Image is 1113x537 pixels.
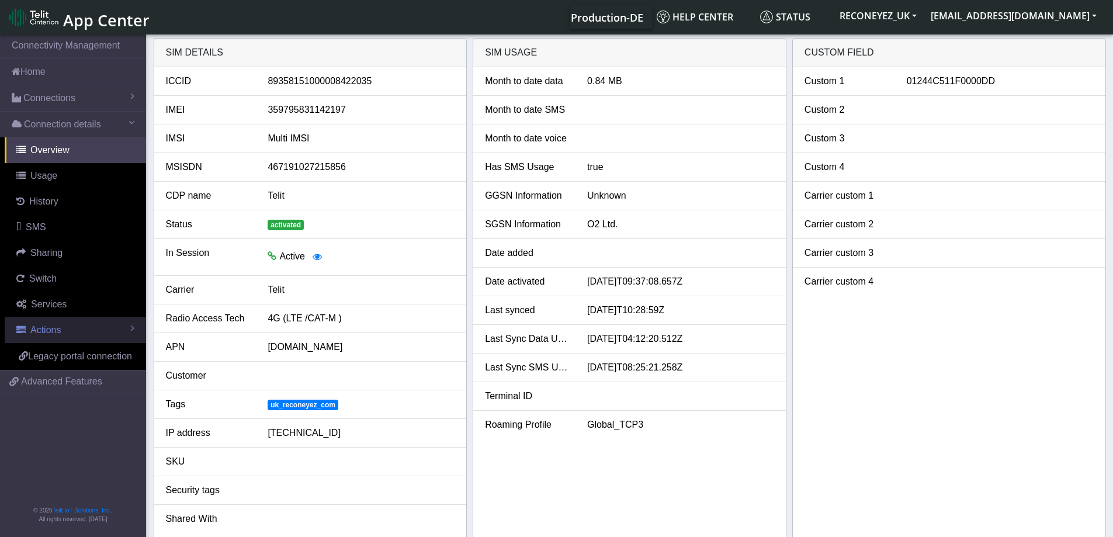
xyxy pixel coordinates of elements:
[755,5,833,29] a: Status
[796,160,898,174] div: Custom 4
[259,131,463,145] div: Multi IMSI
[157,483,259,497] div: Security tags
[796,246,898,260] div: Carrier custom 3
[796,217,898,231] div: Carrier custom 2
[760,11,773,23] img: status.svg
[571,11,643,25] span: Production-DE
[578,275,783,289] div: [DATE]T09:37:08.657Z
[578,418,783,432] div: Global_TCP3
[5,292,146,317] a: Services
[259,340,463,354] div: [DOMAIN_NAME]
[157,340,259,354] div: APN
[5,317,146,343] a: Actions
[652,5,755,29] a: Help center
[476,361,578,375] div: Last Sync SMS Usage
[154,39,467,67] div: SIM details
[570,5,643,29] a: Your current platform instance
[21,375,102,389] span: Advanced Features
[796,74,898,88] div: Custom 1
[796,275,898,289] div: Carrier custom 4
[476,74,578,88] div: Month to date data
[259,103,463,117] div: 359795831142197
[924,5,1104,26] button: [EMAIL_ADDRESS][DOMAIN_NAME]
[259,311,463,325] div: 4G (LTE /CAT-M )
[898,74,1102,88] div: 01244C511F0000DD
[30,325,61,335] span: Actions
[157,426,259,440] div: IP address
[476,389,578,403] div: Terminal ID
[657,11,733,23] span: Help center
[657,11,670,23] img: knowledge.svg
[476,418,578,432] div: Roaming Profile
[473,39,786,67] div: SIM usage
[476,189,578,203] div: GGSN Information
[476,160,578,174] div: Has SMS Usage
[578,74,783,88] div: 0.84 MB
[157,160,259,174] div: MSISDN
[157,103,259,117] div: IMEI
[476,131,578,145] div: Month to date voice
[157,283,259,297] div: Carrier
[476,103,578,117] div: Month to date SMS
[23,91,75,105] span: Connections
[760,11,810,23] span: Status
[9,5,148,30] a: App Center
[578,361,783,375] div: [DATE]T08:25:21.258Z
[28,351,132,361] span: Legacy portal connection
[5,189,146,214] a: History
[29,196,58,206] span: History
[5,137,146,163] a: Overview
[476,303,578,317] div: Last synced
[31,299,67,309] span: Services
[793,39,1105,67] div: Custom field
[9,8,58,27] img: logo-telit-cinterion-gw-new.png
[5,240,146,266] a: Sharing
[833,5,924,26] button: RECONEYEZ_UK
[268,220,304,230] span: activated
[578,189,783,203] div: Unknown
[796,131,898,145] div: Custom 3
[259,160,463,174] div: 467191027215856
[157,246,259,268] div: In Session
[157,131,259,145] div: IMSI
[476,246,578,260] div: Date added
[157,189,259,203] div: CDP name
[305,246,330,268] button: View session details
[5,214,146,240] a: SMS
[30,248,63,258] span: Sharing
[476,275,578,289] div: Date activated
[30,145,70,155] span: Overview
[63,9,150,31] span: App Center
[259,283,463,297] div: Telit
[5,266,146,292] a: Switch
[157,217,259,231] div: Status
[259,426,463,440] div: [TECHNICAL_ID]
[157,369,259,383] div: Customer
[157,74,259,88] div: ICCID
[268,400,338,410] span: uk_reconeyez_com
[30,171,57,181] span: Usage
[578,332,783,346] div: [DATE]T04:12:20.512Z
[24,117,101,131] span: Connection details
[796,103,898,117] div: Custom 2
[5,163,146,189] a: Usage
[157,311,259,325] div: Radio Access Tech
[279,251,305,261] span: Active
[259,189,463,203] div: Telit
[578,217,783,231] div: O2 Ltd.
[578,303,783,317] div: [DATE]T10:28:59Z
[157,397,259,411] div: Tags
[26,222,46,232] span: SMS
[29,273,57,283] span: Switch
[796,189,898,203] div: Carrier custom 1
[476,332,578,346] div: Last Sync Data Usage
[157,512,259,526] div: Shared With
[157,455,259,469] div: SKU
[259,74,463,88] div: 89358151000008422035
[53,507,111,514] a: Telit IoT Solutions, Inc.
[578,160,783,174] div: true
[476,217,578,231] div: SGSN Information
